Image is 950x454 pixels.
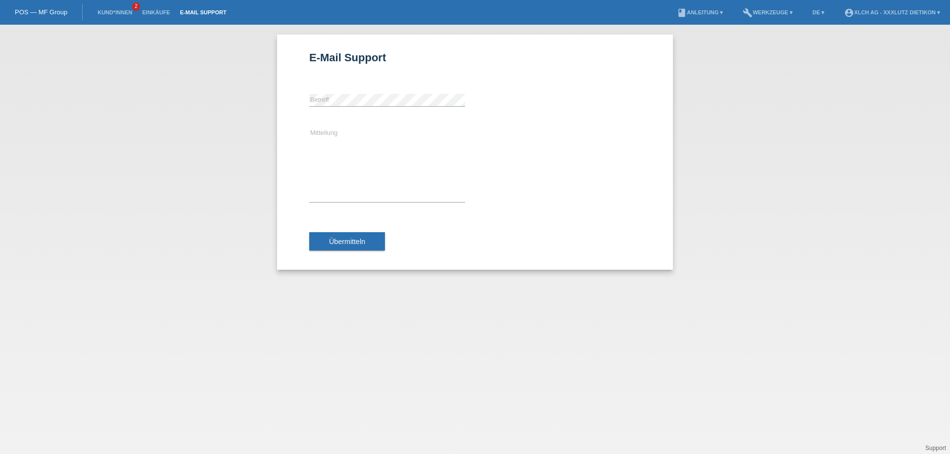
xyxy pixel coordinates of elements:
a: POS — MF Group [15,8,67,16]
i: build [743,8,753,18]
a: E-Mail Support [175,9,232,15]
span: Übermitteln [329,238,365,246]
i: book [677,8,687,18]
i: account_circle [844,8,854,18]
h1: E-Mail Support [309,51,641,64]
span: 2 [132,2,140,11]
a: account_circleXLCH AG - XXXLutz Dietikon ▾ [839,9,945,15]
a: Kund*innen [93,9,137,15]
a: buildWerkzeuge ▾ [738,9,798,15]
a: Support [925,445,946,452]
button: Übermitteln [309,232,385,251]
a: DE ▾ [807,9,829,15]
a: bookAnleitung ▾ [672,9,728,15]
a: Einkäufe [137,9,175,15]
